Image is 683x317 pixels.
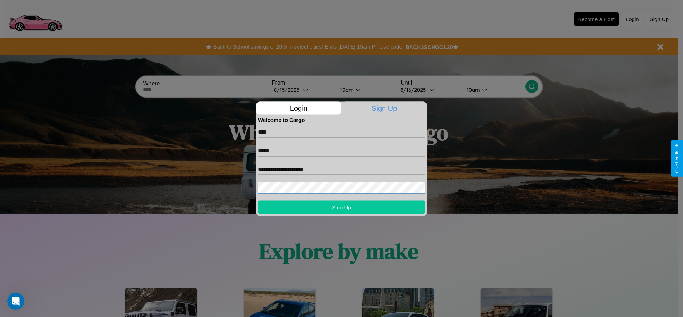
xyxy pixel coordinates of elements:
p: Login [256,101,341,114]
div: Give Feedback [674,144,679,173]
p: Sign Up [342,101,427,114]
h4: Welcome to Cargo [258,117,425,123]
button: Sign Up [258,200,425,214]
iframe: Intercom live chat [7,293,24,310]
